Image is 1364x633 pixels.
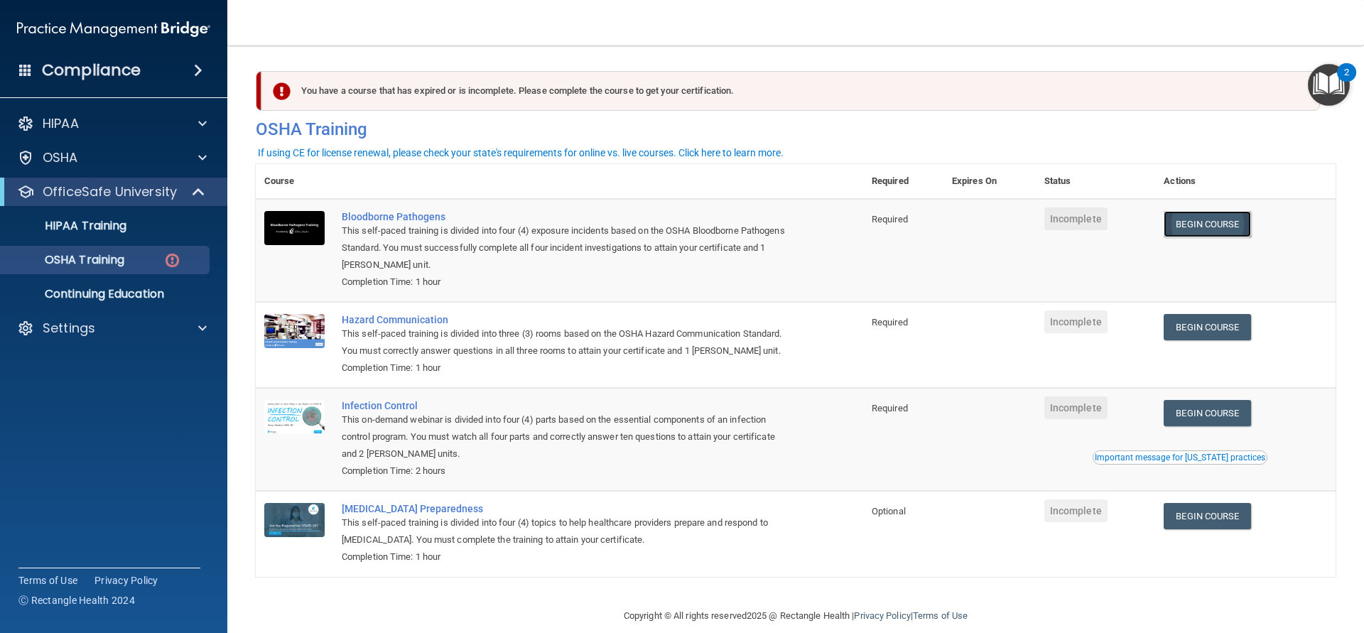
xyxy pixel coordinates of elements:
[1155,164,1336,199] th: Actions
[256,146,786,160] button: If using CE for license renewal, please check your state's requirements for online vs. live cours...
[1164,400,1250,426] a: Begin Course
[342,462,792,480] div: Completion Time: 2 hours
[342,222,792,274] div: This self-paced training is divided into four (4) exposure incidents based on the OSHA Bloodborne...
[256,164,333,199] th: Course
[256,119,1336,139] h4: OSHA Training
[1308,64,1350,106] button: Open Resource Center, 2 new notifications
[854,610,910,621] a: Privacy Policy
[1036,164,1156,199] th: Status
[43,320,95,337] p: Settings
[342,274,792,291] div: Completion Time: 1 hour
[1093,450,1267,465] button: Read this if you are a dental practitioner in the state of CA
[261,71,1320,111] div: You have a course that has expired or is incomplete. Please complete the course to get your certi...
[1044,499,1108,522] span: Incomplete
[342,503,792,514] a: [MEDICAL_DATA] Preparedness
[342,359,792,377] div: Completion Time: 1 hour
[913,610,968,621] a: Terms of Use
[273,82,291,100] img: exclamation-circle-solid-danger.72ef9ffc.png
[1164,314,1250,340] a: Begin Course
[1044,207,1108,230] span: Incomplete
[342,411,792,462] div: This on-demand webinar is divided into four (4) parts based on the essential components of an inf...
[17,15,210,43] img: PMB logo
[17,320,207,337] a: Settings
[943,164,1036,199] th: Expires On
[258,148,784,158] div: If using CE for license renewal, please check your state's requirements for online vs. live cours...
[342,325,792,359] div: This self-paced training is divided into three (3) rooms based on the OSHA Hazard Communication S...
[163,251,181,269] img: danger-circle.6113f641.png
[94,573,158,588] a: Privacy Policy
[1044,310,1108,333] span: Incomplete
[342,514,792,548] div: This self-paced training is divided into four (4) topics to help healthcare providers prepare and...
[9,219,126,233] p: HIPAA Training
[43,149,78,166] p: OSHA
[1344,72,1349,91] div: 2
[342,548,792,566] div: Completion Time: 1 hour
[872,506,906,516] span: Optional
[872,317,908,328] span: Required
[863,164,943,199] th: Required
[342,400,792,411] a: Infection Control
[872,403,908,413] span: Required
[872,214,908,224] span: Required
[1164,211,1250,237] a: Begin Course
[9,287,203,301] p: Continuing Education
[43,115,79,132] p: HIPAA
[1044,396,1108,419] span: Incomplete
[17,115,207,132] a: HIPAA
[17,149,207,166] a: OSHA
[17,183,206,200] a: OfficeSafe University
[18,573,77,588] a: Terms of Use
[1164,503,1250,529] a: Begin Course
[1095,453,1265,462] div: Important message for [US_STATE] practices
[42,60,141,80] h4: Compliance
[9,253,124,267] p: OSHA Training
[342,211,792,222] a: Bloodborne Pathogens
[342,314,792,325] a: Hazard Communication
[18,593,135,607] span: Ⓒ Rectangle Health 2024
[43,183,177,200] p: OfficeSafe University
